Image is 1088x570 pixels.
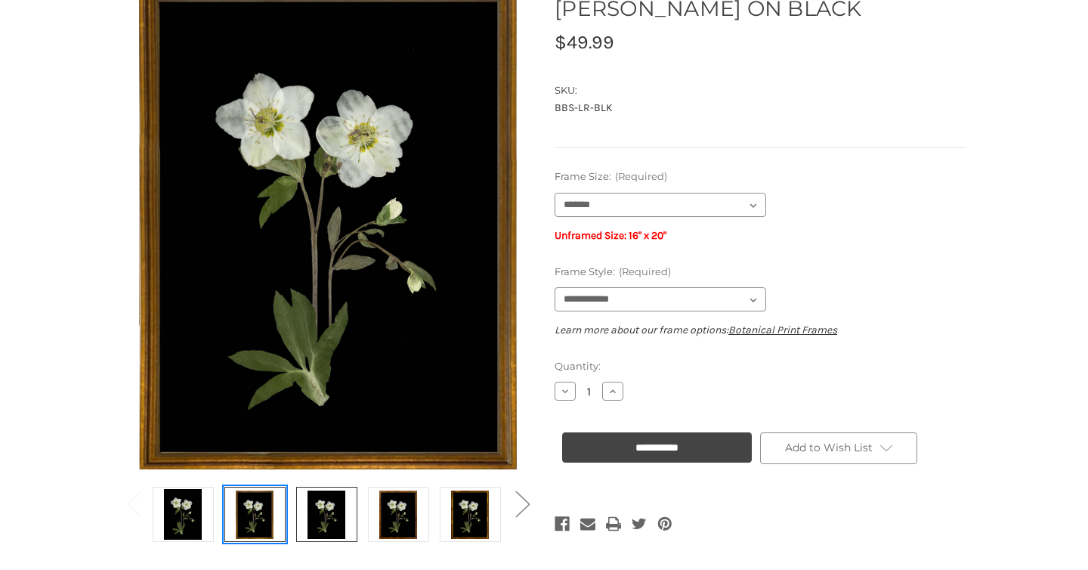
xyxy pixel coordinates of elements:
span: Go to slide 2 of 2 [515,527,529,528]
button: Go to slide 2 of 2 [119,480,149,526]
img: Burlewood Frame [379,489,417,540]
small: (Required) [615,170,667,182]
label: Quantity: [555,359,966,374]
p: Learn more about our frame options: [555,322,966,338]
img: Black Frame [308,489,345,540]
dt: SKU: [555,83,962,98]
dd: BBS-LR-BLK [555,100,966,116]
small: (Required) [619,265,671,277]
p: Unframed Size: 16" x 20" [555,228,966,243]
img: Unframed [164,489,202,540]
label: Frame Size: [555,169,966,184]
img: Gold Bamboo Frame [451,489,489,540]
a: Botanical Print Frames [728,324,837,336]
a: Print [606,513,621,534]
img: Antique Gold Frame [236,489,274,540]
label: Frame Style: [555,265,966,280]
span: Add to Wish List [785,441,873,454]
button: Go to slide 2 of 2 [507,480,537,526]
span: Go to slide 2 of 2 [127,527,141,528]
span: $49.99 [555,31,614,53]
a: Add to Wish List [760,432,917,464]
